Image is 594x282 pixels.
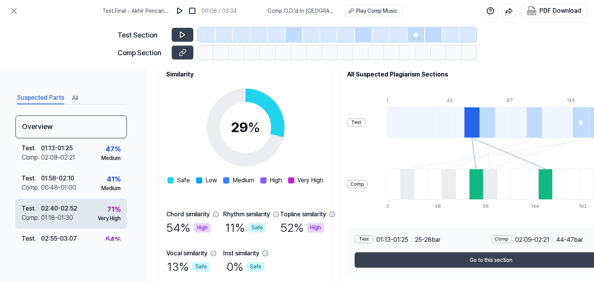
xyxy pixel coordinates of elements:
div: 0 % [227,258,265,275]
div: 97 [507,97,522,104]
div: 29 [231,117,260,138]
span: 01:13 - 01:25 [376,235,408,245]
div: 144 [531,203,545,210]
div: 13 % [167,258,210,275]
span: Medium [232,176,254,185]
img: play [176,7,184,15]
div: 02:09 - 02:21 [41,153,75,162]
div: Comp . [22,183,41,192]
div: 47 % [106,144,121,154]
div: Very High [98,214,121,223]
div: 49 [447,97,462,104]
span: Comp . O.D.'d In [GEOGRAPHIC_DATA] [268,7,336,15]
button: PDF Download [526,4,583,17]
div: 41 % [107,174,121,184]
div: 00:48 - 01:00 [41,183,76,192]
button: Play Comp Music [345,5,403,17]
div: 96 [483,203,497,210]
div: 71 % [107,204,121,214]
div: 01:13 - 01:25 [41,144,73,153]
button: All [72,92,78,104]
img: stop [188,7,196,15]
span: Test . Final - Akhir Pencarianku + Chord [102,7,171,15]
img: share [505,7,513,15]
div: Test . [22,204,41,213]
div: Test [347,119,365,126]
div: Safe [248,223,266,233]
span: High [270,176,282,185]
div: Comp [347,180,368,188]
span: Very High [297,176,323,185]
div: 54 % [106,234,121,245]
div: 52 % [280,219,324,236]
div: Comp Section [118,48,167,58]
div: 11 % [225,219,266,236]
div: Test . [22,144,41,153]
div: High [194,223,211,233]
div: High [307,223,324,233]
div: Medium [101,154,121,162]
div: Test [355,235,373,243]
div: Safe [192,262,210,272]
div: 192 [579,203,593,210]
div: Topline similarity [280,210,326,219]
div: Test Section [118,30,167,40]
div: Test . [22,234,41,243]
div: Inst similarity [223,249,259,258]
span: 25 - 28 bar [415,235,440,245]
div: 1 [386,97,402,104]
div: Comp [491,235,512,243]
div: 02:55 - 03:07 [41,234,77,243]
button: Suspected Parts [17,92,64,104]
div: 01:58 - 02:10 [41,174,74,183]
h2: Similarity [166,70,324,79]
span: Safe [177,176,190,185]
div: Medium [101,184,121,192]
span: % [248,119,260,136]
img: PDF Download [527,6,536,15]
div: 145 [567,97,582,104]
div: 01:18 - 01:30 [41,213,73,223]
div: 0 [386,203,400,210]
div: Rhythm similarity [223,210,270,219]
div: 00:08 / 03:34 [201,7,237,15]
div: Safe [247,262,265,272]
div: Chord similarity [166,210,210,219]
div: Comp . [22,213,41,223]
div: Test . [22,174,41,183]
span: Low [205,176,217,185]
div: 48 [435,203,449,210]
div: PDF Download [539,6,581,16]
span: 02:09 - 02:21 [515,235,550,245]
div: Play Comp Music [356,7,398,15]
div: 54 % [166,219,211,236]
div: Vocal similarity [166,249,207,258]
div: Overview [15,116,127,138]
span: 44 - 47 bar [556,235,583,245]
div: 02:40 - 02:52 [41,204,77,213]
img: help [486,7,494,15]
div: Comp . [22,153,41,162]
